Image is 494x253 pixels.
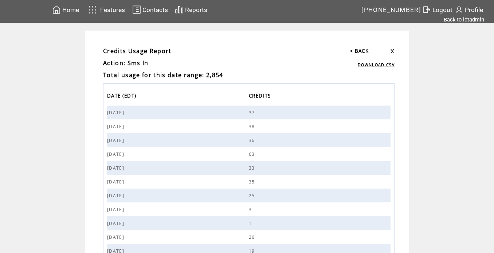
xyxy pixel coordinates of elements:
[249,220,254,226] span: 1
[142,6,168,13] span: Contacts
[249,90,274,102] a: CREDITS
[100,6,125,13] span: Features
[175,5,184,14] img: chart.svg
[107,90,140,102] a: DATE (EDT)
[107,179,126,185] span: [DATE]
[52,5,61,14] img: home.svg
[107,234,126,240] span: [DATE]
[185,6,207,13] span: Reports
[421,4,454,15] a: Logout
[249,110,257,116] span: 37
[249,193,257,199] span: 25
[103,71,223,79] span: Total usage for this date range: 2,854
[249,151,257,157] span: 63
[432,6,452,13] span: Logout
[107,151,126,157] span: [DATE]
[107,110,126,116] span: [DATE]
[131,4,169,15] a: Contacts
[249,206,254,213] span: 3
[107,123,126,130] span: [DATE]
[107,206,126,213] span: [DATE]
[361,6,421,13] span: [PHONE_NUMBER]
[249,234,257,240] span: 26
[249,179,257,185] span: 35
[174,4,208,15] a: Reports
[454,4,484,15] a: Profile
[107,91,138,103] span: DATE (EDT)
[103,47,172,55] span: Credits Usage Report
[85,3,126,17] a: Features
[358,62,395,67] a: DOWNLOAD CSV
[86,4,99,16] img: features.svg
[51,4,80,15] a: Home
[103,59,149,67] span: Action: Sms In
[249,165,257,171] span: 33
[444,16,484,23] a: Back to idtadmin
[107,165,126,171] span: [DATE]
[455,5,463,14] img: profile.svg
[422,5,431,14] img: exit.svg
[107,137,126,143] span: [DATE]
[132,5,141,14] img: contacts.svg
[249,123,257,130] span: 38
[465,6,483,13] span: Profile
[249,91,273,103] span: CREDITS
[62,6,79,13] span: Home
[107,220,126,226] span: [DATE]
[350,48,369,54] a: < BACK
[107,193,126,199] span: [DATE]
[249,137,257,143] span: 36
